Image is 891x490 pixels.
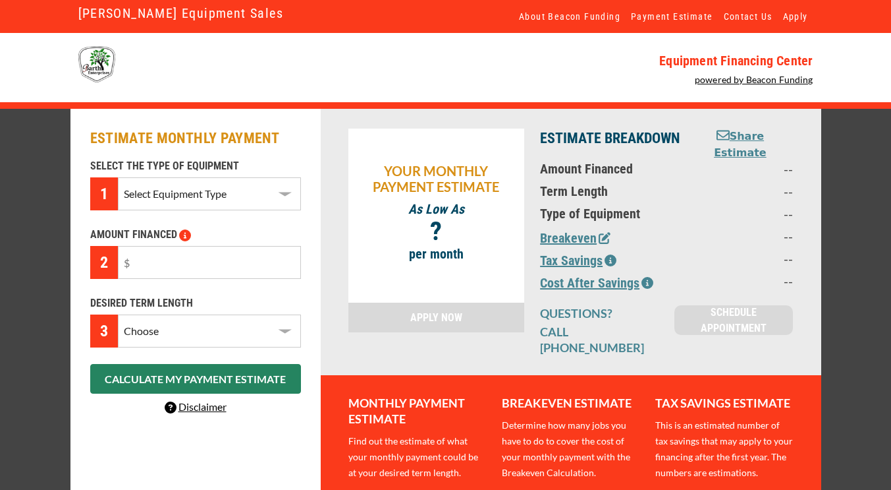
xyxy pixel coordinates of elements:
h2: ESTIMATE MONTHLY PAYMENT [90,129,301,148]
p: YOUR MONTHLY PAYMENT ESTIMATE [355,163,518,195]
p: per month [355,246,518,262]
p: Term Length [540,183,681,199]
p: -- [697,183,793,199]
button: Tax Savings [540,251,616,270]
p: Determine how many jobs you have to do to cover the cost of your monthly payment with the Breakev... [502,417,639,481]
div: 3 [90,315,119,348]
button: Cost After Savings [540,273,653,293]
p: CALL [PHONE_NUMBER] [540,324,659,355]
p: Type of Equipment [540,206,681,222]
p: -- [697,228,793,244]
p: -- [697,161,793,177]
p: TAX SAVINGS ESTIMATE [655,395,793,411]
input: $ [118,246,300,279]
button: Breakeven [540,228,610,248]
p: -- [697,206,793,222]
p: Find out the estimate of what your monthly payment could be at your desired term length. [348,433,486,481]
img: barth-enterprises-logo.png [78,46,116,82]
p: DESIRED TERM LENGTH [90,295,301,311]
a: APPLY NOW [348,303,525,332]
p: Amount Financed [540,161,681,177]
p: ? [355,224,518,239]
div: 1 [90,177,119,210]
a: powered by Beacon Funding [695,74,813,85]
a: [PERSON_NAME] Equipment Sales [78,2,284,24]
button: Share Estimate [697,129,783,161]
p: SELECT THE TYPE OF EQUIPMENT [90,158,301,174]
button: CALCULATE MY PAYMENT ESTIMATE [90,364,301,394]
p: This is an estimated number of tax savings that may apply to your financing after the first year.... [655,417,793,481]
p: Equipment Financing Center [454,53,813,69]
p: -- [697,251,793,266]
a: Disclaimer [165,400,227,413]
p: -- [697,273,793,289]
p: BREAKEVEN ESTIMATE [502,395,639,411]
p: As Low As [355,201,518,217]
div: 2 [90,246,119,279]
p: MONTHLY PAYMENT ESTIMATE [348,395,486,427]
p: AMOUNT FINANCED [90,227,301,243]
p: ESTIMATE BREAKDOWN [540,129,681,148]
p: QUESTIONS? [540,305,659,321]
a: SCHEDULE APPOINTMENT [674,305,793,335]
